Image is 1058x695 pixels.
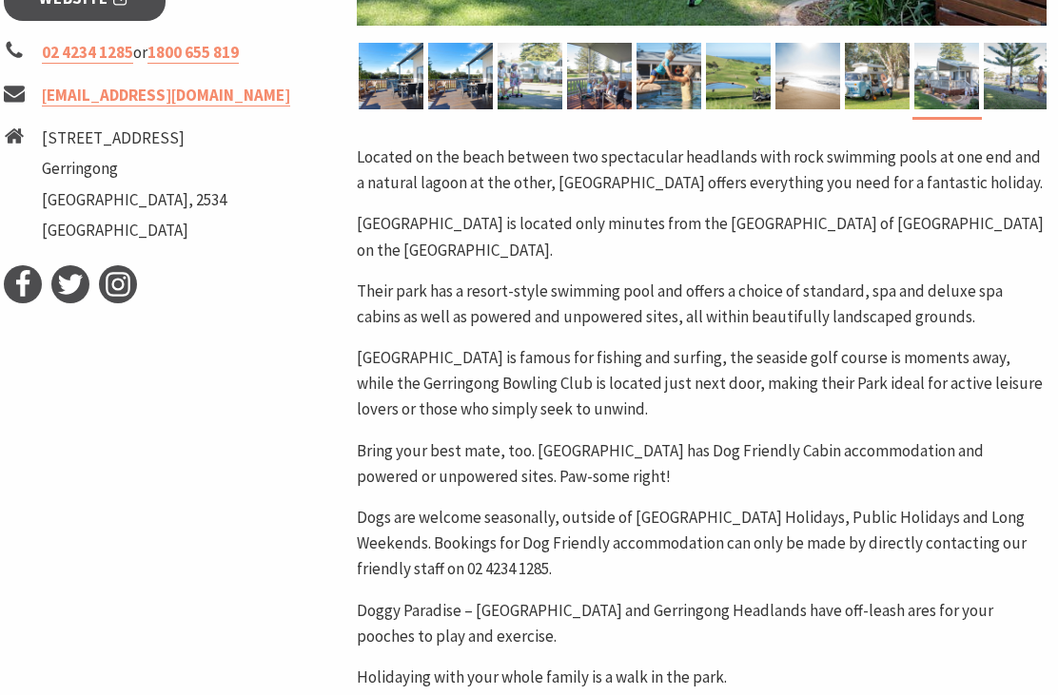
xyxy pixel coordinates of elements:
[357,598,1047,649] p: Doggy Paradise – [GEOGRAPHIC_DATA] and Gerringong Headlands have off-leash ares for your pooches ...
[845,43,910,109] img: Werri Beach Holiday Park, Gerringong
[42,125,226,151] li: [STREET_ADDRESS]
[42,187,226,213] li: [GEOGRAPHIC_DATA], 2534
[42,85,290,106] a: [EMAIL_ADDRESS][DOMAIN_NAME]
[357,211,1047,262] p: [GEOGRAPHIC_DATA] is located only minutes from the [GEOGRAPHIC_DATA] of [GEOGRAPHIC_DATA] on the ...
[42,218,226,243] li: [GEOGRAPHIC_DATA]
[984,43,1048,109] img: Werri Beach Holiday Park - Dog Friendly
[4,40,342,66] li: or
[775,43,840,109] img: Surfing Spot, Werri Beach Holiday Park
[357,145,1047,196] p: Located on the beach between two spectacular headlands with rock swimming pools at one end and a ...
[498,43,562,109] img: Werri Beach Holiday Park, Gerringong
[42,42,133,64] a: 02 4234 1285
[567,43,632,109] img: Private Balcony - Holiday Cabin Werri Beach Holiday Park
[637,43,701,109] img: Swimming Pool - Werri Beach Holiday Park
[359,43,423,109] img: Cabin deck at Werri Beach Holiday Park
[357,665,1047,690] p: Holidaying with your whole family is a walk in the park.
[706,43,771,109] img: Werri Beach Holiday Park
[357,505,1047,583] p: Dogs are welcome seasonally, outside of [GEOGRAPHIC_DATA] Holidays, Public Holidays and Long Week...
[147,42,239,64] a: 1800 655 819
[428,43,493,109] img: Cabin deck at Werri Beach Holiday Park
[914,43,979,109] img: Werri Beach Holiday Park, Dog Friendly
[357,438,1047,490] p: Bring your best mate, too. [GEOGRAPHIC_DATA] has Dog Friendly Cabin accommodation and powered or ...
[357,279,1047,330] p: Their park has a resort-style swimming pool and offers a choice of standard, spa and deluxe spa c...
[357,345,1047,423] p: [GEOGRAPHIC_DATA] is famous for fishing and surfing, the seaside golf course is moments away, whi...
[42,156,226,182] li: Gerringong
